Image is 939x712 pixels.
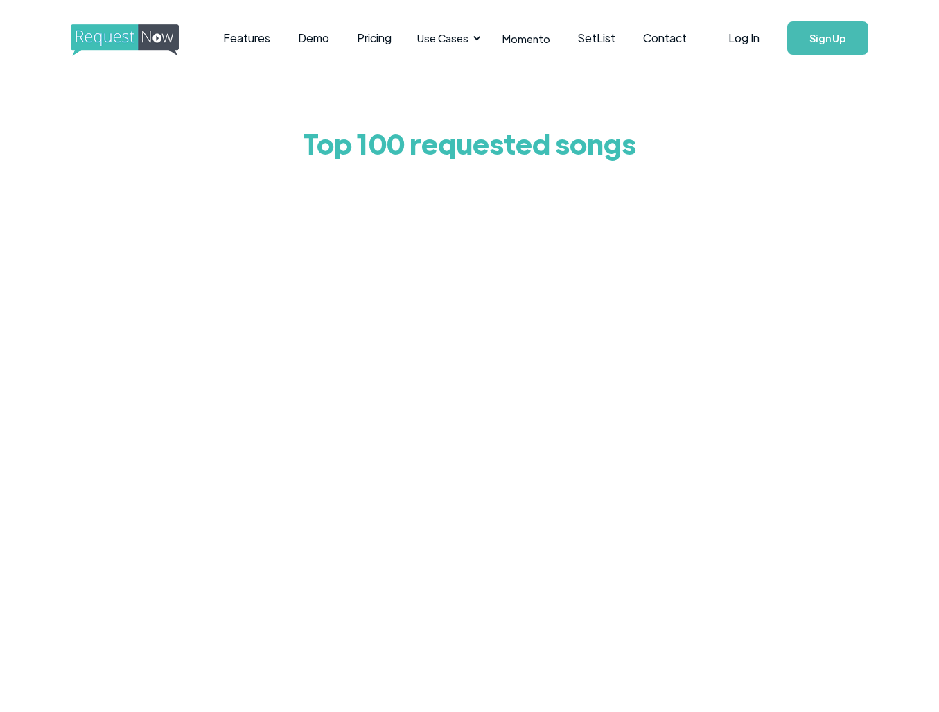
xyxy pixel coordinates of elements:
h1: Top 100 requested songs [144,115,796,171]
div: Use Cases [409,17,485,60]
a: home [71,24,175,52]
a: Pricing [343,17,405,60]
a: Contact [629,17,701,60]
a: SetList [564,17,629,60]
a: Momento [489,18,564,59]
a: Features [209,17,284,60]
img: requestnow logo [71,24,204,56]
a: Demo [284,17,343,60]
a: Log In [714,14,773,62]
a: Sign Up [787,21,868,55]
div: Use Cases [417,31,468,46]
